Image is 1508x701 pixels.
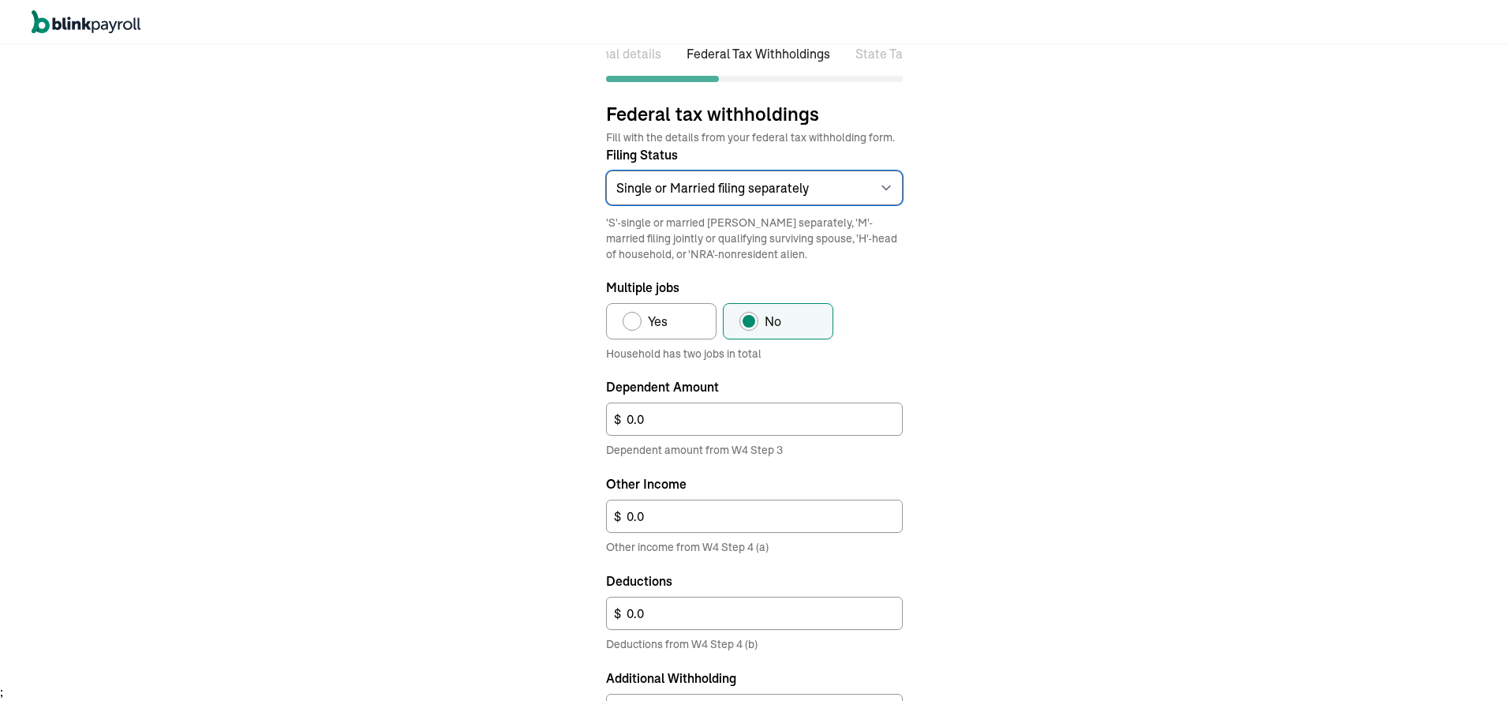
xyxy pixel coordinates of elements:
span: $ [614,507,621,526]
span: Dependent amount from W4 Step 3 [606,442,903,459]
span: Fill with the details from your federal tax withholding form. [606,129,903,145]
label: Deductions [606,572,903,590]
span: Yes [648,312,668,331]
input: 0.00 [606,500,903,533]
label: Additional Withholding [606,669,903,688]
li: State Tax Withholdings [855,44,1071,63]
li: Personal details [569,44,661,63]
label: Filing Status [606,145,903,164]
label: Other Income [606,474,903,493]
iframe: Chat Widget [1237,530,1508,701]
input: 0.00 [606,403,903,436]
p: Multiple jobs [606,278,903,297]
li: Federal Tax Withholdings [687,44,830,63]
span: 'S'-single or married [PERSON_NAME] separately, 'M'-married filing jointly or qualifying survivin... [606,215,903,262]
span: Federal tax withholdings [606,101,903,126]
input: 0.00 [606,597,903,630]
span: No [765,312,781,331]
span: $ [614,410,621,429]
span: $ [614,604,621,623]
label: Dependent Amount [606,377,903,396]
p: Household has two jobs in total [606,346,903,362]
span: Other income from W4 Step 4 (a) [606,539,903,556]
span: Deductions from W4 Step 4 (b) [606,636,903,653]
div: Multiple jobs [606,278,903,362]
